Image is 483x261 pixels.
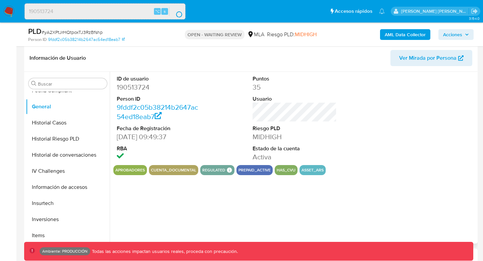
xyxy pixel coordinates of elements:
[253,83,336,92] dd: 35
[169,7,183,16] button: search-icon
[26,115,110,131] button: Historial Casos
[471,8,478,15] a: Salir
[115,169,145,171] button: Aprobadores
[26,179,110,195] button: Información de accesos
[90,248,238,255] p: Todas las acciones impactan usuarios reales, proceda con precaución.
[253,125,336,132] dt: Riesgo PLD
[385,29,426,40] b: AML Data Collector
[295,31,317,38] span: MIDHIGH
[202,169,225,171] button: regulated
[277,169,296,171] button: has_cvu
[399,50,457,66] span: Ver Mirada por Persona
[42,29,103,36] span: # yA2XPtJrHQtpoxTJ3RzBfshp
[117,95,201,103] dt: Person ID
[379,8,385,14] a: Notificaciones
[26,147,110,163] button: Historial de conversaciones
[26,195,110,211] button: Insurtech
[164,8,166,14] span: s
[151,169,196,171] button: cuenta_documental
[26,211,110,227] button: Inversiones
[469,16,480,21] span: 3.154.0
[155,8,160,14] span: ⌥
[390,50,472,66] button: Ver Mirada por Persona
[28,26,42,37] b: PLD
[26,163,110,179] button: IV Challenges
[238,169,271,171] button: prepaid_active
[335,8,372,15] span: Accesos rápidos
[380,29,430,40] button: AML Data Collector
[42,250,88,253] p: Ambiente: PRODUCCIÓN
[117,75,201,83] dt: ID de usuario
[443,29,462,40] span: Acciones
[253,152,336,162] dd: Activa
[253,95,336,103] dt: Usuario
[38,81,104,87] input: Buscar
[117,83,201,92] dd: 190513724
[26,99,110,115] button: General
[247,31,264,38] div: MLA
[253,132,336,142] dd: MIDHIGH
[117,145,201,152] dt: RBA
[253,75,336,83] dt: Puntos
[25,7,185,16] input: Buscar usuario o caso...
[117,102,198,121] a: 9fddf2c05b38214b2647ac54ed18eab7
[438,29,474,40] button: Acciones
[30,55,86,61] h1: Información de Usuario
[117,132,201,142] dd: [DATE] 09:49:37
[31,81,37,86] button: Buscar
[302,169,324,171] button: asset_ars
[26,227,110,244] button: Items
[185,30,245,39] p: OPEN - WAITING REVIEW
[267,31,317,38] span: Riesgo PLD:
[117,125,201,132] dt: Fecha de Registración
[48,37,125,43] a: 9fddf2c05b38214b2647ac54ed18eab7
[253,145,336,152] dt: Estado de la cuenta
[26,131,110,147] button: Historial Riesgo PLD
[28,37,47,43] b: Person ID
[401,8,469,14] p: stella.andriano@mercadolibre.com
